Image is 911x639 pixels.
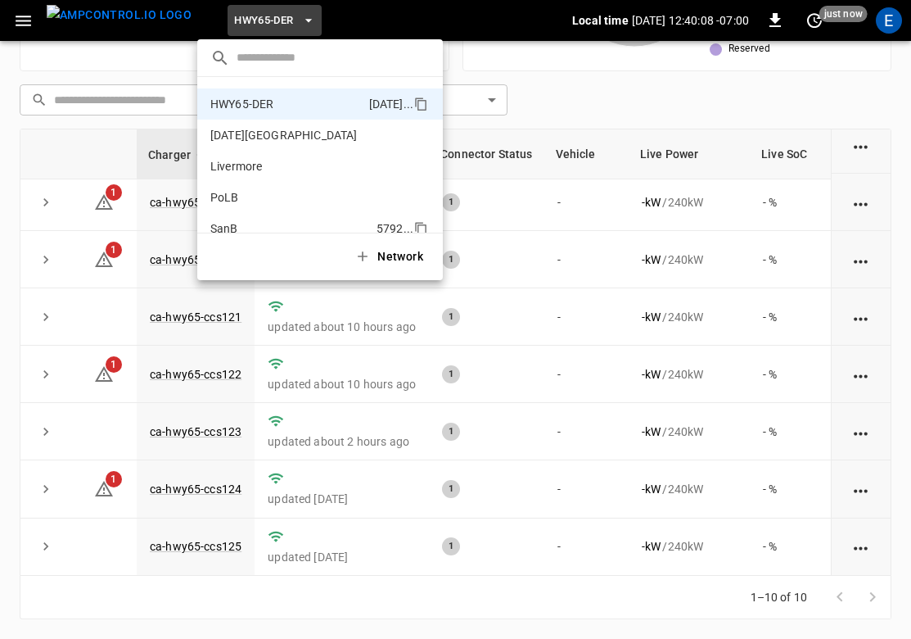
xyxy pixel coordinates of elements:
[413,219,431,238] div: copy
[210,189,370,206] p: PoLB
[345,240,436,274] button: Network
[210,158,372,174] p: Livermore
[210,96,363,112] p: HWY65-DER
[210,127,372,143] p: [DATE][GEOGRAPHIC_DATA]
[413,94,431,114] div: copy
[210,220,370,237] p: SanB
